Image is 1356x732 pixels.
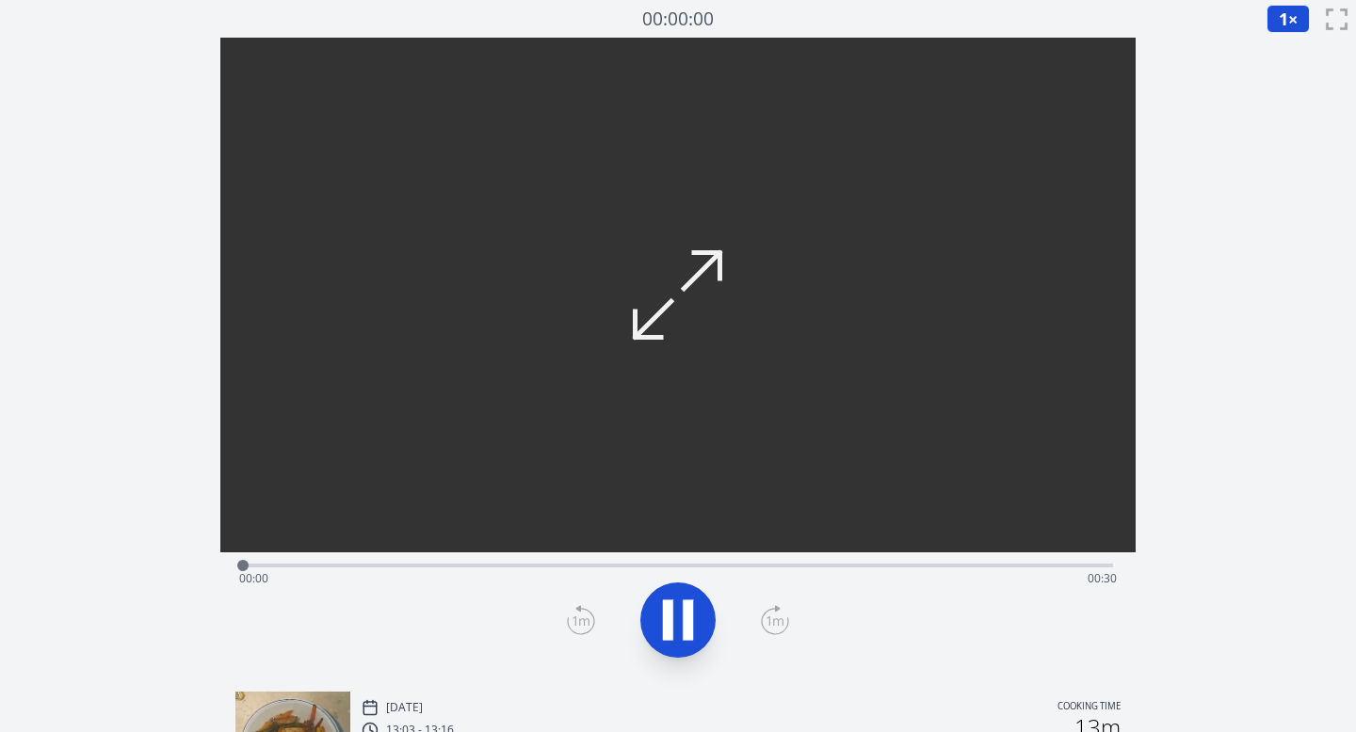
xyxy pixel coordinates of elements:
[1267,5,1310,33] button: 1×
[1279,8,1288,30] span: 1
[1057,699,1121,716] p: Cooking time
[642,6,714,33] a: 00:00:00
[1088,570,1117,586] span: 00:30
[386,700,423,715] p: [DATE]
